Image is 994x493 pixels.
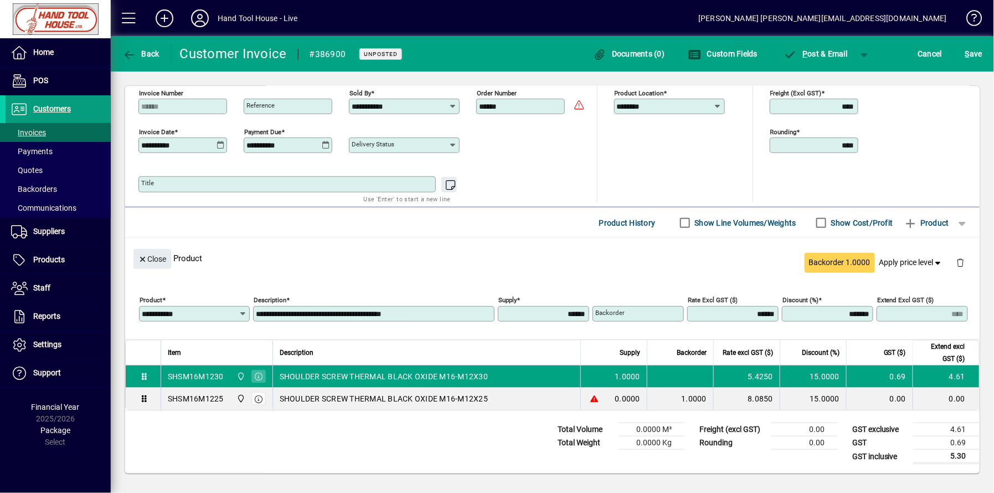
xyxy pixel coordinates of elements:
[6,303,111,331] a: Reports
[122,49,159,58] span: Back
[879,257,944,268] span: Apply price level
[280,393,488,404] span: SHOULDER SCREW THERMAL BLACK OXIDE M16-M12X25
[809,257,871,268] span: Backorder 1.0000
[11,128,46,137] span: Invoices
[884,347,906,359] span: GST ($)
[280,347,313,359] span: Description
[40,426,70,435] span: Package
[138,250,167,268] span: Close
[803,49,808,58] span: P
[234,393,246,405] span: Frankton
[720,371,773,382] div: 5.4250
[168,347,181,359] span: Item
[32,403,80,411] span: Financial Year
[11,147,53,156] span: Payments
[33,76,48,85] span: POS
[6,331,111,359] a: Settings
[11,166,43,175] span: Quotes
[947,249,974,276] button: Delete
[847,436,913,450] td: GST
[899,213,955,233] button: Product
[694,423,771,436] td: Freight (excl GST)
[958,2,980,38] a: Knowledge Base
[33,104,71,113] span: Customers
[6,246,111,274] a: Products
[965,45,982,63] span: ave
[962,44,985,64] button: Save
[33,227,65,236] span: Suppliers
[780,388,846,410] td: 15.0000
[218,9,298,27] div: Hand Tool House - Live
[619,423,685,436] td: 0.0000 M³
[770,128,797,136] mat-label: Rounding
[615,89,664,97] mat-label: Product location
[11,204,76,212] span: Communications
[620,347,640,359] span: Supply
[364,50,398,58] span: Unposted
[352,140,394,148] mat-label: Delivery status
[920,340,965,365] span: Extend excl GST ($)
[913,423,980,436] td: 4.61
[829,217,893,228] label: Show Cost/Profit
[6,199,111,217] a: Communications
[364,192,451,205] mat-hint: Use 'Enter' to start a new line
[688,297,738,304] mat-label: Rate excl GST ($)
[913,450,980,464] td: 5.30
[685,44,760,64] button: Custom Fields
[182,8,218,28] button: Profile
[33,368,61,377] span: Support
[6,142,111,161] a: Payments
[246,101,275,109] mat-label: Reference
[723,347,773,359] span: Rate excl GST ($)
[33,283,50,292] span: Staff
[877,297,934,304] mat-label: Extend excl GST ($)
[693,217,796,228] label: Show Line Volumes/Weights
[131,253,174,263] app-page-header-button: Close
[6,359,111,387] a: Support
[139,128,174,136] mat-label: Invoice date
[915,44,945,64] button: Cancel
[552,436,619,450] td: Total Weight
[784,49,848,58] span: ost & Email
[846,388,913,410] td: 0.00
[770,89,822,97] mat-label: Freight (excl GST)
[965,49,970,58] span: S
[805,253,875,273] button: Backorder 1.0000
[254,297,286,304] mat-label: Description
[615,393,641,404] span: 0.0000
[619,436,685,450] td: 0.0000 Kg
[244,128,281,136] mat-label: Payment due
[147,8,182,28] button: Add
[6,180,111,199] a: Backorders
[477,89,517,97] mat-label: Order number
[778,44,853,64] button: Post & Email
[615,371,641,382] span: 1.0000
[847,423,913,436] td: GST exclusive
[349,89,371,97] mat-label: Sold by
[593,49,665,58] span: Documents (0)
[120,44,162,64] button: Back
[904,214,949,232] span: Product
[780,365,846,388] td: 15.0000
[11,185,57,194] span: Backorders
[599,214,656,232] span: Product History
[918,45,943,63] span: Cancel
[125,238,980,278] div: Product
[6,123,111,142] a: Invoices
[682,393,707,404] span: 1.0000
[947,257,974,267] app-page-header-button: Delete
[111,44,172,64] app-page-header-button: Back
[498,297,517,304] mat-label: Supply
[698,9,947,27] div: [PERSON_NAME] [PERSON_NAME][EMAIL_ADDRESS][DOMAIN_NAME]
[139,89,183,97] mat-label: Invoice number
[846,365,913,388] td: 0.69
[771,436,838,450] td: 0.00
[677,347,707,359] span: Backorder
[180,45,287,63] div: Customer Invoice
[913,436,980,450] td: 0.69
[33,312,60,321] span: Reports
[6,161,111,180] a: Quotes
[6,218,111,246] a: Suppliers
[595,213,660,233] button: Product History
[694,436,771,450] td: Rounding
